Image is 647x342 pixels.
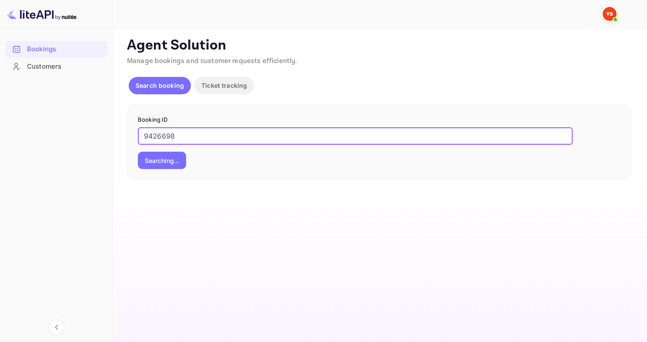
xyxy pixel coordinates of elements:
[138,152,186,169] button: Searching...
[5,58,107,75] div: Customers
[49,319,64,335] button: Collapse navigation
[603,7,617,21] img: Yandex Support
[5,41,107,58] div: Bookings
[127,37,631,54] p: Agent Solution
[5,58,107,74] a: Customers
[5,41,107,57] a: Bookings
[138,116,620,124] p: Booking ID
[138,127,573,145] input: Enter Booking ID (e.g., 63782194)
[136,81,184,90] p: Search booking
[127,56,297,66] span: Manage bookings and customer requests efficiently.
[27,62,103,72] div: Customers
[27,44,103,54] div: Bookings
[7,7,77,21] img: LiteAPI logo
[201,81,247,90] p: Ticket tracking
